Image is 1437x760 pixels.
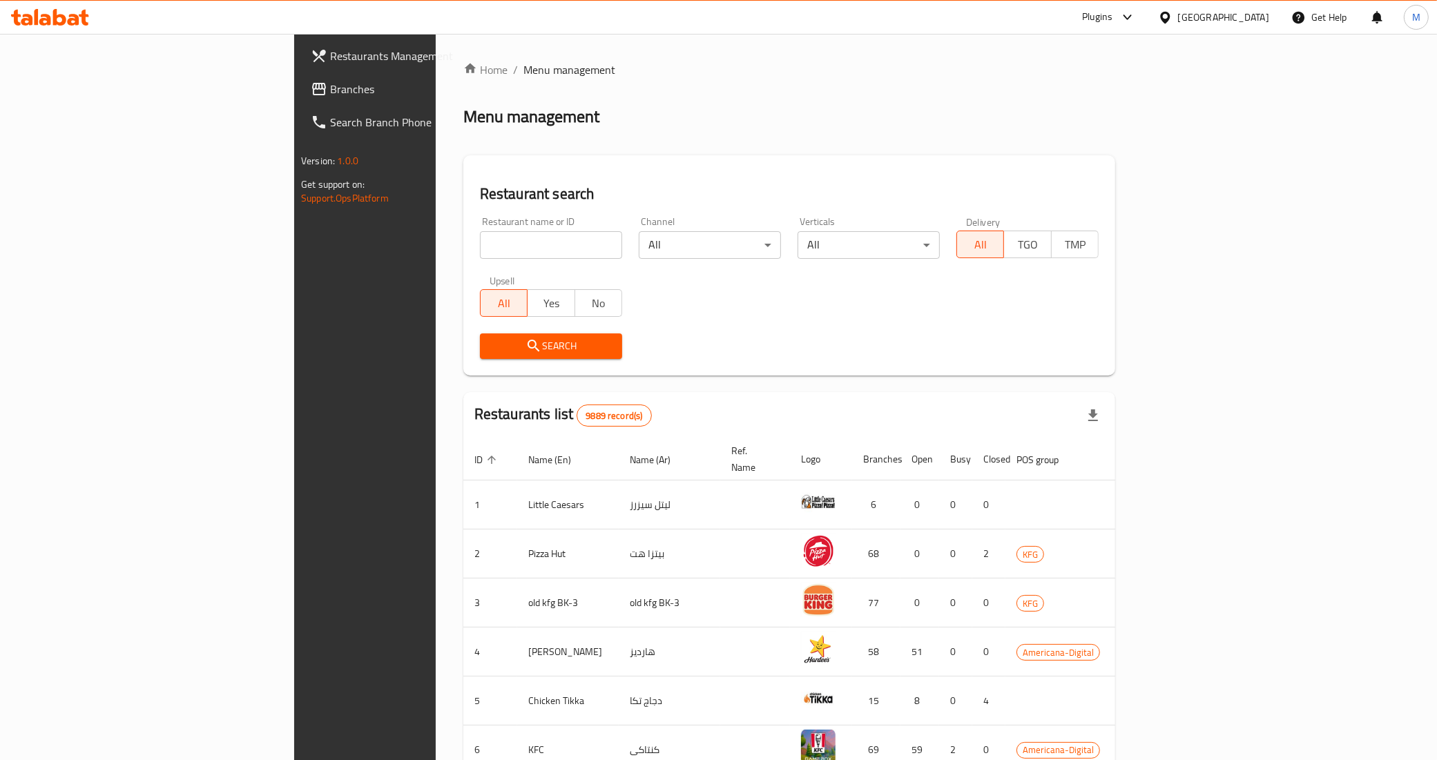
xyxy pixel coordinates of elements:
th: Branches [852,438,900,480]
span: Search Branch Phone [330,114,523,130]
td: بيتزا هت [619,529,720,578]
a: Restaurants Management [300,39,534,72]
span: Menu management [523,61,615,78]
img: Chicken Tikka [801,681,836,715]
td: 68 [852,529,900,578]
span: M [1412,10,1420,25]
td: 0 [939,676,972,725]
div: All [798,231,940,259]
td: 77 [852,578,900,627]
span: Yes [533,293,569,313]
span: All [486,293,522,313]
td: دجاج تكا [619,676,720,725]
span: ID [474,451,501,468]
td: 0 [939,578,972,627]
th: Busy [939,438,972,480]
button: No [575,289,622,317]
td: 0 [972,578,1005,627]
td: old kfg BK-3 [619,578,720,627]
td: 0 [939,627,972,676]
label: Delivery [966,217,1001,226]
td: 51 [900,627,939,676]
div: [GEOGRAPHIC_DATA] [1178,10,1269,25]
div: Export file [1077,399,1110,432]
td: old kfg BK-3 [517,578,619,627]
td: 0 [939,529,972,578]
img: old kfg BK-3 [801,583,836,617]
div: Total records count [577,405,651,427]
td: 0 [900,529,939,578]
span: TGO [1010,235,1045,255]
img: Pizza Hut [801,534,836,568]
th: Closed [972,438,1005,480]
span: KFG [1017,596,1043,612]
a: Search Branch Phone [300,106,534,139]
button: TMP [1051,231,1099,258]
span: 9889 record(s) [577,409,650,422]
span: No [581,293,617,313]
button: Yes [527,289,575,317]
h2: Restaurants list [474,404,652,427]
span: Americana-Digital [1017,742,1099,758]
span: Name (Ar) [630,451,688,468]
td: Pizza Hut [517,529,619,578]
td: [PERSON_NAME] [517,627,619,676]
button: Search [480,333,622,359]
nav: breadcrumb [463,61,1115,78]
td: هارديز [619,627,720,676]
span: Version: [301,152,335,170]
span: Ref. Name [731,442,773,476]
span: Restaurants Management [330,48,523,64]
span: All [963,235,999,255]
h2: Menu management [463,106,599,128]
td: 0 [972,627,1005,676]
span: Name (En) [528,451,589,468]
td: 0 [900,480,939,529]
span: Get support on: [301,175,365,193]
label: Upsell [490,275,515,285]
button: All [480,289,528,317]
span: Search [491,338,611,355]
span: Branches [330,81,523,97]
img: Little Caesars [801,485,836,519]
td: 8 [900,676,939,725]
td: 0 [939,480,972,529]
div: Plugins [1082,9,1112,26]
td: 6 [852,480,900,529]
td: 2 [972,529,1005,578]
span: POS group [1016,451,1077,468]
input: Search for restaurant name or ID.. [480,231,622,259]
td: 58 [852,627,900,676]
td: 15 [852,676,900,725]
td: ليتل سيزرز [619,480,720,529]
th: Open [900,438,939,480]
div: All [639,231,781,259]
h2: Restaurant search [480,184,1099,204]
td: 4 [972,676,1005,725]
td: 0 [972,480,1005,529]
a: Support.OpsPlatform [301,189,389,207]
span: TMP [1057,235,1093,255]
td: 0 [900,578,939,627]
th: Logo [790,438,852,480]
span: KFG [1017,547,1043,563]
a: Branches [300,72,534,106]
img: Hardee's [801,632,836,666]
button: All [956,231,1004,258]
button: TGO [1003,231,1051,258]
span: Americana-Digital [1017,645,1099,661]
span: 1.0.0 [337,152,358,170]
td: Chicken Tikka [517,676,619,725]
td: Little Caesars [517,480,619,529]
